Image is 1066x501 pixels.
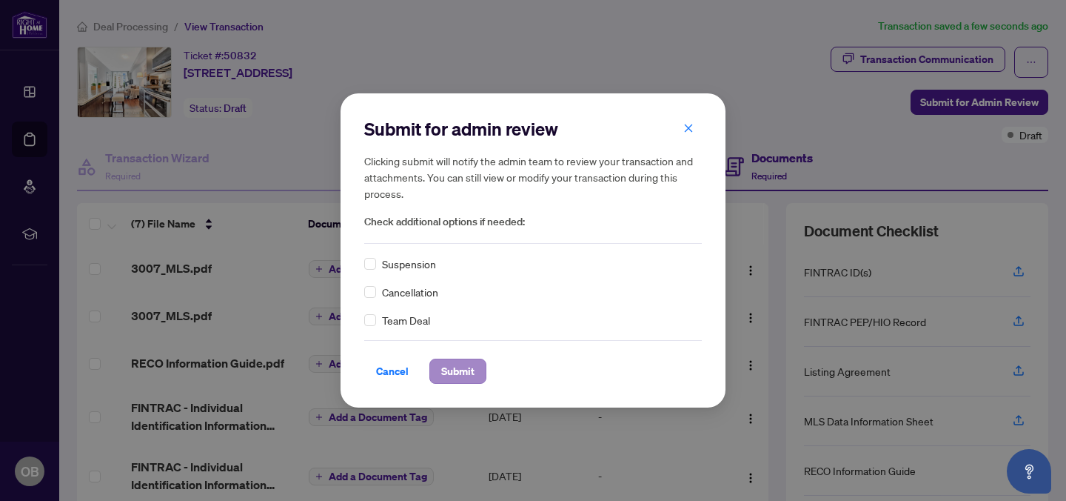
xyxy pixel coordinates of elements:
button: Open asap [1007,449,1051,494]
span: Cancel [376,359,409,383]
span: close [683,123,694,133]
span: Check additional options if needed: [364,213,702,230]
span: Cancellation [382,284,438,300]
span: Suspension [382,256,436,272]
h5: Clicking submit will notify the admin team to review your transaction and attachments. You can st... [364,153,702,202]
span: Team Deal [382,312,430,328]
button: Submit [429,359,486,384]
h2: Submit for admin review [364,117,702,141]
span: Submit [441,359,475,383]
button: Cancel [364,359,420,384]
